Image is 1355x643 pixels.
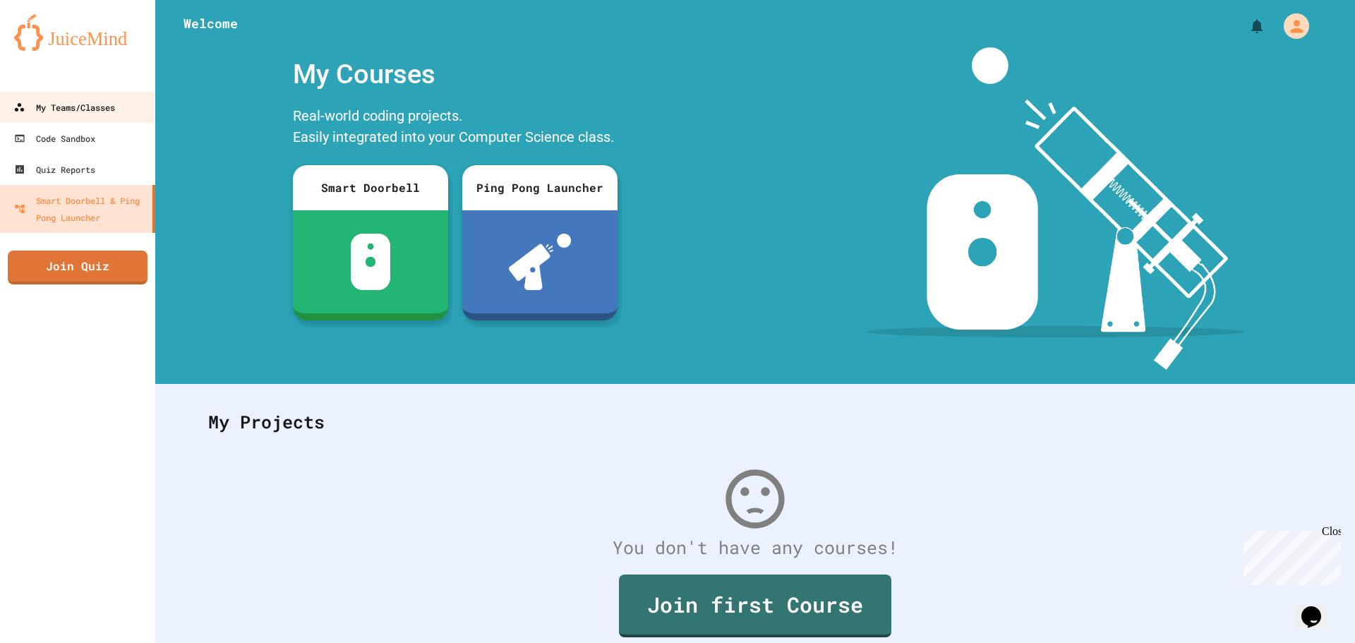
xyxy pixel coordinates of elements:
[14,130,95,147] div: Code Sandbox
[194,395,1316,450] div: My Projects
[866,47,1244,370] img: banner-image-my-projects.png
[6,6,97,90] div: Chat with us now!Close
[1222,14,1269,38] div: My Notifications
[286,47,625,102] div: My Courses
[14,14,141,51] img: logo-orange.svg
[351,234,391,290] img: sdb-white.svg
[8,251,147,284] a: Join Quiz
[619,575,891,637] a: Join first Course
[1269,10,1313,42] div: My Account
[14,161,95,178] div: Quiz Reports
[509,234,572,290] img: ppl-with-ball.png
[293,165,448,210] div: Smart Doorbell
[13,99,115,116] div: My Teams/Classes
[1238,525,1341,585] iframe: chat widget
[286,102,625,155] div: Real-world coding projects. Easily integrated into your Computer Science class.
[462,165,618,210] div: Ping Pong Launcher
[194,534,1316,561] div: You don't have any courses!
[1296,587,1341,629] iframe: chat widget
[14,192,147,226] div: Smart Doorbell & Ping Pong Launcher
